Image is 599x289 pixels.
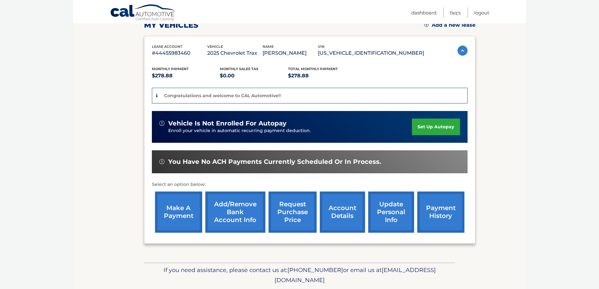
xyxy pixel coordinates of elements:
a: Add a new lease [424,22,475,28]
a: make a payment [155,192,202,233]
a: payment history [417,192,464,233]
img: accordion-active.svg [458,46,468,56]
span: vehicle [207,44,223,49]
a: update personal info [368,192,414,233]
p: Enroll your vehicle in automatic recurring payment deduction. [168,127,412,134]
a: request purchase price [269,192,317,233]
a: FAQ's [450,8,461,18]
p: $0.00 [220,71,288,80]
h2: my vehicles [144,20,198,30]
p: [PERSON_NAME] [263,49,318,58]
a: Logout [474,8,489,18]
a: Cal Automotive [110,4,176,22]
a: Add/Remove bank account info [205,192,265,233]
p: #44455983460 [152,49,207,58]
span: You have no ACH payments currently scheduled or in process. [168,158,381,166]
p: [US_VEHICLE_IDENTIFICATION_NUMBER] [318,49,424,58]
p: $278.88 [288,71,356,80]
img: alert-white.svg [159,159,164,164]
span: Monthly sales Tax [220,67,258,71]
p: Select an option below: [152,181,468,188]
p: $278.88 [152,71,220,80]
img: add.svg [424,23,429,27]
p: Congratulations and welcome to CAL Automotive!! [164,93,281,98]
p: If you need assistance, please contact us at: or email us at [148,265,451,285]
a: set up autopay [412,119,460,135]
span: Monthly Payment [152,67,189,71]
span: lease account [152,44,182,49]
a: account details [320,192,365,233]
p: 2025 Chevrolet Trax [207,49,263,58]
a: Dashboard [411,8,436,18]
span: Total Monthly Payment [288,67,338,71]
span: [PHONE_NUMBER] [287,266,343,274]
span: vehicle is not enrolled for autopay [168,119,286,127]
span: name [263,44,274,49]
span: vin [318,44,324,49]
img: alert-white.svg [159,121,164,126]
